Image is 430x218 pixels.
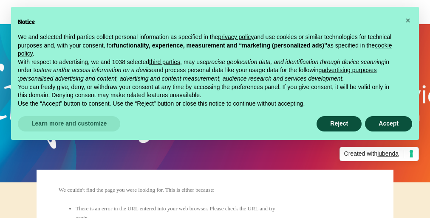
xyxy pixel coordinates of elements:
h2: Notice [18,17,399,26]
span: iubenda [377,150,399,157]
a: cookie policy [18,42,392,57]
em: personalised advertising and content, advertising and content measurement, audience research and ... [20,75,344,82]
span: × [405,16,410,25]
button: advertising purposes [322,66,376,75]
strong: functionality, experience, measurement and “marketing (personalized ads)” [114,42,327,49]
button: Learn more and customize [18,116,120,131]
button: Accept [365,116,412,131]
p: You can freely give, deny, or withdraw your consent at any time by accessing the preferences pane... [18,83,399,100]
p: With respect to advertising, we and 1038 selected , may use in order to and process personal data... [18,58,399,83]
p: We couldn't find the page you were looking for. This is either because: [59,185,279,195]
a: Created withiubenda [339,147,419,161]
span: Created with [344,150,404,158]
button: Reject [317,116,362,131]
button: third parties [149,58,180,67]
button: Close this notice [401,14,415,27]
em: store and/or access information on a device [38,67,153,73]
p: Use the “Accept” button to consent. Use the “Reject” button or close this notice to continue with... [18,100,399,108]
em: precise geolocation data, and identification through device scanning [206,59,385,65]
p: We and selected third parties collect personal information as specified in the and use cookies or... [18,33,399,58]
a: privacy policy [218,34,254,40]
